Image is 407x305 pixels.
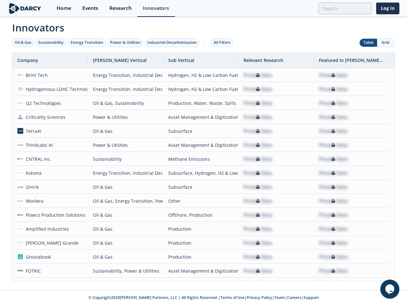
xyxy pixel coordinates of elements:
[23,250,51,264] div: Greasebook
[143,6,169,11] div: Innovators
[360,39,377,47] button: Table
[168,180,233,194] div: Subsurface
[23,278,57,292] div: Atomic47 Labs
[319,264,348,278] div: Private Data
[319,124,348,138] div: Private Data
[168,278,233,292] div: Asset Management & Digitization
[17,268,23,274] img: e41a9aca-1af1-479c-9b99-414026293702
[168,194,233,208] div: Other
[319,138,348,152] div: Private Data
[93,96,158,110] div: Oil & Gas, Sustainability
[319,250,348,264] div: Private Data
[274,295,285,300] a: Team
[23,236,79,250] div: [PERSON_NAME] Grande
[93,264,158,278] div: Sustainability, Power & Utilities
[377,39,395,47] button: Grid
[244,96,272,110] div: Private Data
[319,166,348,180] div: Private Data
[23,124,42,138] div: TerraAI
[244,138,272,152] div: Private Data
[168,82,233,96] div: Hydrogen, H2 & Low Carbon Fuels
[93,278,158,292] div: Power & Utilities
[17,254,23,260] img: greasebook.com.png
[244,236,272,250] div: Private Data
[17,226,23,232] img: 975fd072-4f33-424c-bfc0-4ca45b1e322c
[17,212,23,218] img: 1619202337518-flowco_logo_lt_medium.png
[168,222,233,236] div: Production
[244,68,272,82] div: Private Data
[93,236,158,250] div: Oil & Gas
[319,236,348,250] div: Private Data
[23,82,98,96] div: Hydrogenious LOHC Technologies
[244,152,272,166] div: Private Data
[82,6,98,11] div: Events
[23,208,86,222] div: Flowco Production Solutions
[8,3,42,14] img: logo-wide.svg
[220,295,245,300] a: Terms of Use
[12,38,34,47] button: Oil & Gas
[23,180,39,194] div: Onirik
[244,278,272,292] div: Private Data
[109,6,132,11] div: Research
[93,68,158,82] div: Energy Transition, Industrial Decarbonization
[17,72,23,78] img: f06b7f28-bf61-405b-8dcc-f856dcd93083
[380,280,401,299] iframe: chat widget
[168,166,233,180] div: Subsurface, Hydrogen, H2 & Low Carbon Fuels
[168,250,233,264] div: Production
[17,57,38,63] span: Company
[244,57,283,63] span: Relevant Research
[17,142,23,148] img: cea6cb8d-c661-4e82-962b-34554ec2b6c9
[318,3,372,14] input: Advanced Search
[168,124,233,138] div: Subsurface
[23,152,52,166] div: CNTRAL Inc.
[244,194,272,208] div: Private Data
[23,222,69,236] div: Amplified Industries
[168,110,233,124] div: Asset Management & Digitization
[23,110,66,124] div: Criticality Sciences
[23,138,53,152] div: ThinkLabs AI
[9,295,398,301] p: © Copyright 2025 [PERSON_NAME] Partners, LLC | All Rights Reserved | | | | |
[93,250,158,264] div: Oil & Gas
[244,222,272,236] div: Private Data
[168,138,233,152] div: Asset Management & Digitization
[17,240,23,246] img: 1673545069310-mg.jpg
[38,40,64,45] div: Sustainability
[17,170,23,176] img: 27540aad-f8b7-4d29-9f20-5d378d121d15
[93,110,158,124] div: Power & Utilities
[244,250,272,264] div: Private Data
[319,152,348,166] div: Private Data
[93,57,147,63] span: [PERSON_NAME] Vertical
[168,236,233,250] div: Production
[23,264,41,278] div: FOTRIC
[244,180,272,194] div: Private Data
[244,124,272,138] div: Private Data
[23,166,42,180] div: Koloma
[17,156,23,162] img: 8ac11fb0-5ce6-4062-9e23-88b7456ac0af
[17,184,23,190] img: 59af668a-fbed-4df3-97e9-ea1e956a6472
[319,208,348,222] div: Private Data
[319,68,348,82] div: Private Data
[110,40,141,45] div: Power & Utilities
[93,152,158,166] div: Sustainability
[17,114,23,120] img: f59c13b7-8146-4c0f-b540-69d0cf6e4c34
[17,128,23,134] img: a0df43f8-31b4-4ea9-a991-6b2b5c33d24c
[244,264,272,278] div: Private Data
[244,82,272,96] div: Private Data
[319,194,348,208] div: Private Data
[168,57,194,63] span: Sub Vertical
[168,208,233,222] div: Offshore, Production
[93,208,158,222] div: Oil & Gas
[23,96,61,110] div: Q2 Technologies
[319,96,348,110] div: Private Data
[244,110,272,124] div: Private Data
[168,152,233,166] div: Methane Emissions
[15,40,31,45] div: Oil & Gas
[57,6,71,11] div: Home
[211,38,233,47] button: All Filters
[17,86,23,92] img: 637fdeb2-050e-438a-a1bd-d39c97baa253
[304,295,319,300] a: Support
[93,180,158,194] div: Oil & Gas
[68,38,106,47] button: Energy Transition
[168,264,233,278] div: Asset Management & Digitization, Methane Emissions
[36,38,66,47] button: Sustainability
